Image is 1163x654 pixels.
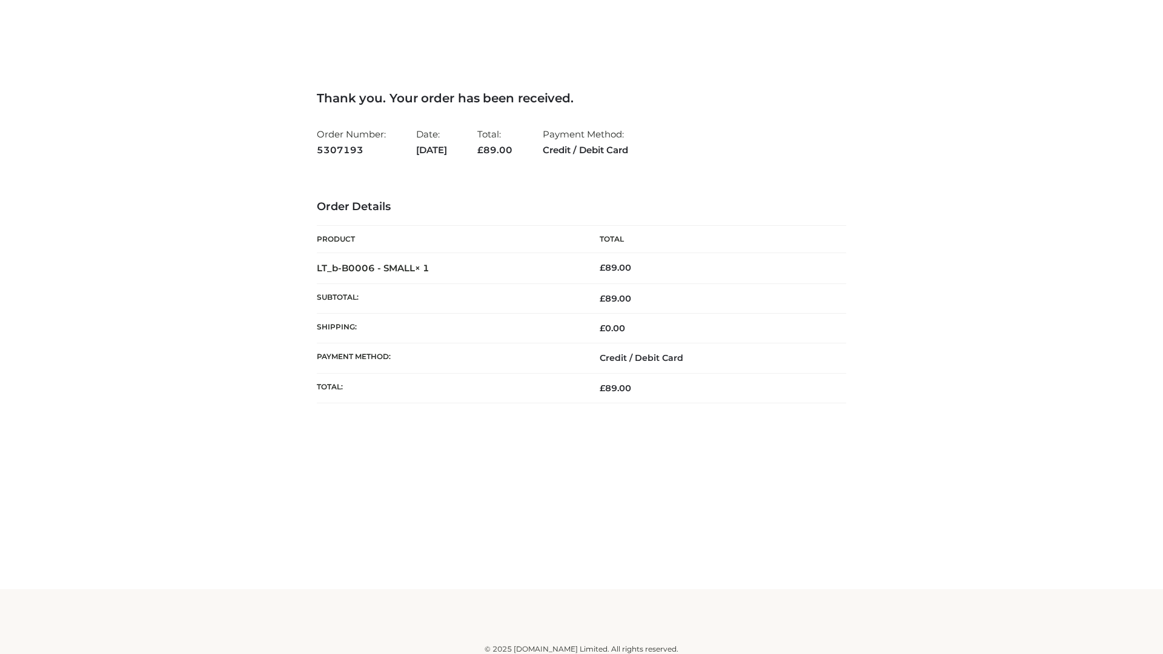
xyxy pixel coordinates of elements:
span: 89.00 [477,144,512,156]
h3: Thank you. Your order has been received. [317,91,846,105]
strong: × 1 [415,262,429,274]
strong: 5307193 [317,142,386,158]
li: Total: [477,124,512,160]
h3: Order Details [317,200,846,214]
li: Date: [416,124,447,160]
span: £ [600,262,605,273]
td: Credit / Debit Card [581,343,846,373]
strong: LT_b-B0006 - SMALL [317,262,429,274]
th: Product [317,226,581,253]
span: £ [600,383,605,394]
th: Payment method: [317,343,581,373]
span: £ [600,293,605,304]
span: £ [477,144,483,156]
th: Total: [317,373,581,403]
span: 89.00 [600,293,631,304]
th: Total [581,226,846,253]
span: 89.00 [600,383,631,394]
th: Shipping: [317,314,581,343]
th: Subtotal: [317,283,581,313]
bdi: 0.00 [600,323,625,334]
strong: [DATE] [416,142,447,158]
strong: Credit / Debit Card [543,142,628,158]
li: Order Number: [317,124,386,160]
li: Payment Method: [543,124,628,160]
span: £ [600,323,605,334]
bdi: 89.00 [600,262,631,273]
